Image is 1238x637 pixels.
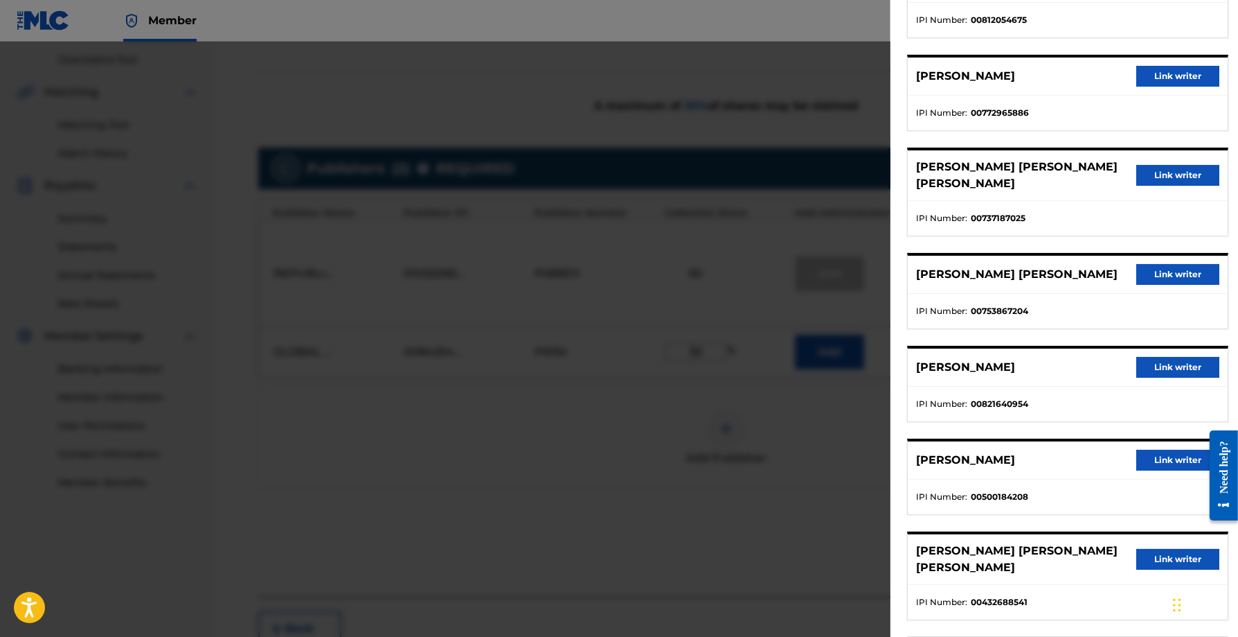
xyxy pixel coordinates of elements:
[1136,165,1219,186] button: Link writer
[123,12,140,29] img: Top Rightsholder
[916,305,967,317] span: IPI Number :
[1199,420,1238,532] iframe: Resource Center
[1173,584,1181,626] div: Drag
[916,212,967,225] span: IPI Number :
[916,266,1118,283] p: [PERSON_NAME] [PERSON_NAME]
[1136,450,1219,471] button: Link writer
[916,398,967,410] span: IPI Number :
[916,359,1015,376] p: [PERSON_NAME]
[916,543,1136,576] p: [PERSON_NAME] [PERSON_NAME] [PERSON_NAME]
[971,398,1028,410] strong: 00821640954
[916,452,1015,469] p: [PERSON_NAME]
[148,12,197,28] span: Member
[971,305,1028,317] strong: 00753867204
[971,107,1029,119] strong: 00772965886
[1169,570,1238,637] iframe: Chat Widget
[1136,357,1219,378] button: Link writer
[916,159,1136,192] p: [PERSON_NAME] [PERSON_NAME] [PERSON_NAME]
[916,107,967,119] span: IPI Number :
[1136,264,1219,285] button: Link writer
[1136,549,1219,570] button: Link writer
[971,212,1025,225] strong: 00737187025
[971,491,1028,503] strong: 00500184208
[916,596,967,609] span: IPI Number :
[971,596,1028,609] strong: 00432688541
[17,10,70,30] img: MLC Logo
[916,68,1015,85] p: [PERSON_NAME]
[1136,66,1219,87] button: Link writer
[916,491,967,503] span: IPI Number :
